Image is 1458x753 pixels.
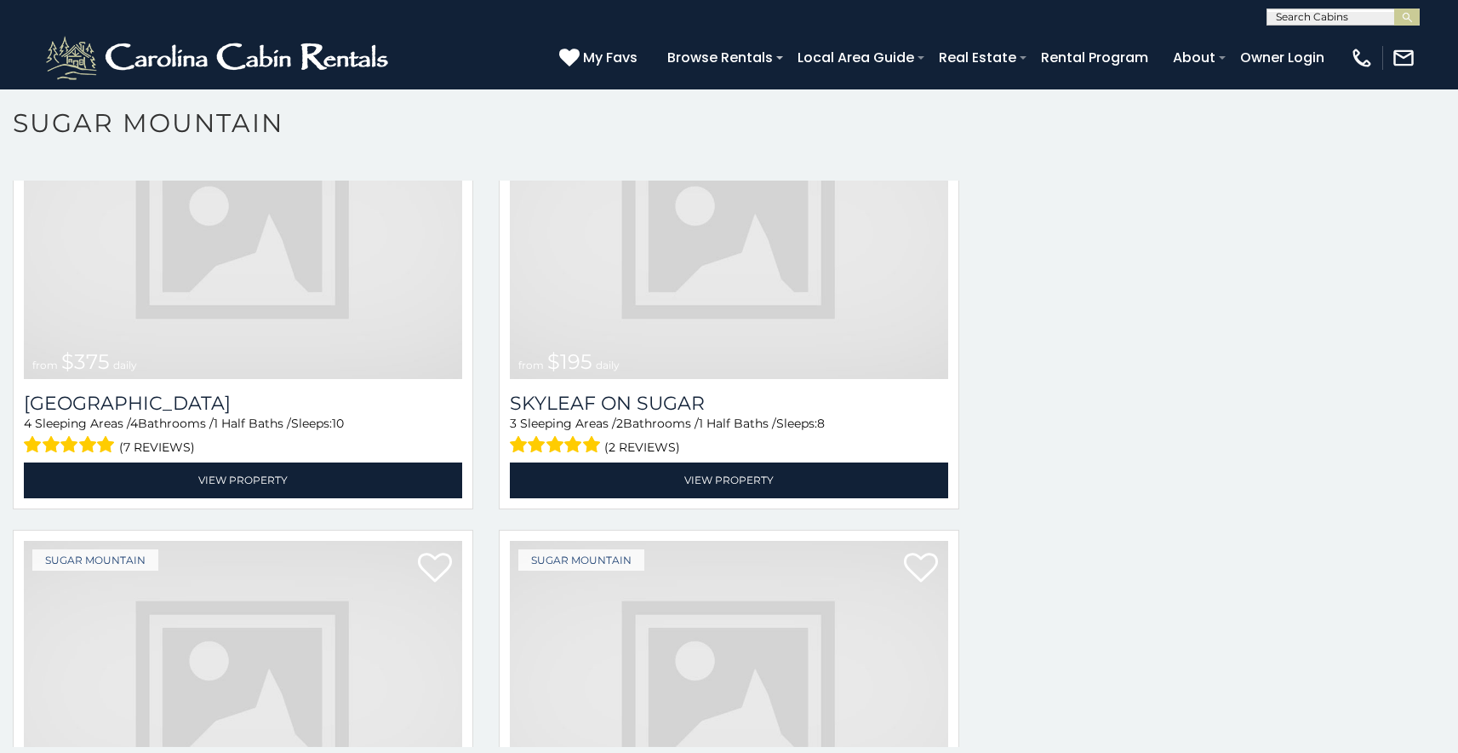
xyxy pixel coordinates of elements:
[24,85,462,379] img: dummy-image.jpg
[214,416,291,431] span: 1 Half Baths /
[130,416,138,431] span: 4
[518,359,544,371] span: from
[518,549,644,571] a: Sugar Mountain
[559,47,642,69] a: My Favs
[789,43,923,72] a: Local Area Guide
[510,392,948,415] a: Skyleaf on Sugar
[547,349,592,374] span: $195
[32,549,158,571] a: Sugar Mountain
[510,85,948,379] a: from $195 daily
[1032,43,1157,72] a: Rental Program
[904,551,938,587] a: Add to favorites
[32,359,58,371] span: from
[930,43,1025,72] a: Real Estate
[510,85,948,379] img: dummy-image.jpg
[24,463,462,497] a: View Property
[817,416,825,431] span: 8
[1164,43,1224,72] a: About
[616,416,623,431] span: 2
[659,43,781,72] a: Browse Rentals
[604,436,680,458] span: (2 reviews)
[24,392,462,415] h3: Little Sugar Haven
[1392,46,1415,70] img: mail-regular-white.png
[24,85,462,379] a: from $375 daily
[113,359,137,371] span: daily
[583,47,638,68] span: My Favs
[510,416,517,431] span: 3
[1350,46,1374,70] img: phone-regular-white.png
[510,463,948,497] a: View Property
[510,415,948,458] div: Sleeping Areas / Bathrooms / Sleeps:
[332,416,344,431] span: 10
[1232,43,1333,72] a: Owner Login
[596,359,620,371] span: daily
[24,416,31,431] span: 4
[61,349,110,374] span: $375
[418,551,452,587] a: Add to favorites
[24,415,462,458] div: Sleeping Areas / Bathrooms / Sleeps:
[43,32,396,83] img: White-1-2.png
[119,436,195,458] span: (7 reviews)
[699,416,776,431] span: 1 Half Baths /
[24,392,462,415] a: [GEOGRAPHIC_DATA]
